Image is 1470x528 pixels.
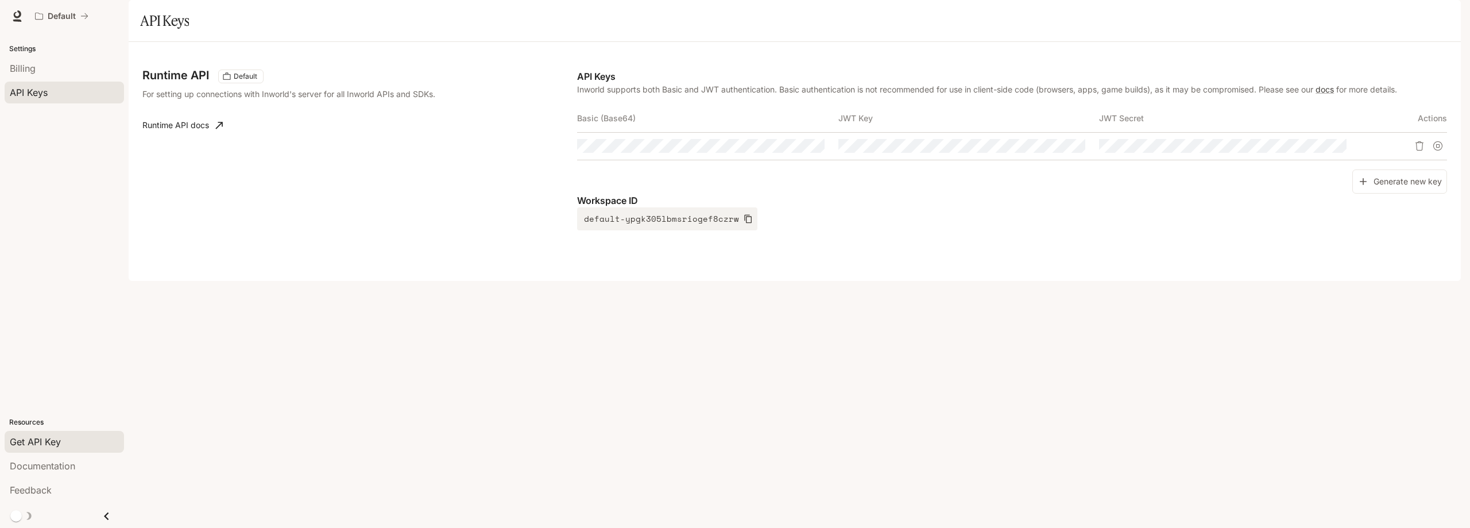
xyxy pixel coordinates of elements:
p: Inworld supports both Basic and JWT authentication. Basic authentication is not recommended for u... [577,83,1447,95]
th: Basic (Base64) [577,105,838,132]
button: default-ypgk305lbmsriogef8czrw [577,207,757,230]
th: JWT Secret [1099,105,1360,132]
h3: Runtime API [142,70,209,81]
button: All workspaces [30,5,94,28]
p: Default [48,11,76,21]
span: Default [229,71,262,82]
button: Generate new key [1352,169,1447,194]
h1: API Keys [140,9,189,32]
th: JWT Key [838,105,1099,132]
button: Suspend API key [1429,137,1447,155]
p: For setting up connections with Inworld's server for all Inworld APIs and SDKs. [142,88,462,100]
a: docs [1316,84,1334,94]
div: These keys will apply to your current workspace only [218,70,264,83]
th: Actions [1360,105,1447,132]
a: Runtime API docs [138,114,227,137]
button: Delete API key [1410,137,1429,155]
p: API Keys [577,70,1447,83]
p: Workspace ID [577,194,1447,207]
